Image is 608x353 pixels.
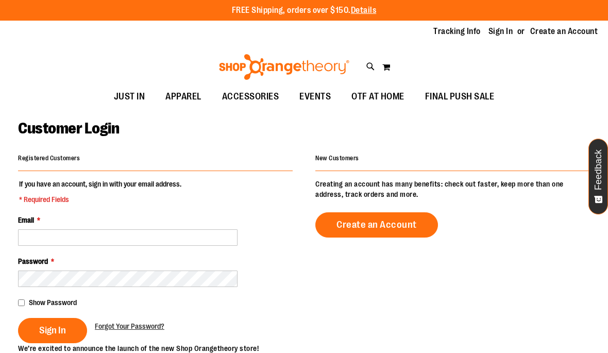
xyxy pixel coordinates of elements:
strong: New Customers [315,155,359,162]
a: FINAL PUSH SALE [415,85,505,109]
p: FREE Shipping, orders over $150. [232,5,377,16]
a: OTF AT HOME [341,85,415,109]
span: Create an Account [336,219,417,230]
span: Show Password [29,298,77,307]
a: Create an Account [315,212,438,238]
span: Email [18,216,34,224]
img: Shop Orangetheory [217,54,351,80]
span: Password [18,257,48,265]
p: Creating an account has many benefits: check out faster, keep more than one address, track orders... [315,179,590,199]
a: Create an Account [530,26,598,37]
a: JUST IN [104,85,156,109]
a: APPAREL [155,85,212,109]
button: Sign In [18,318,87,343]
span: OTF AT HOME [351,85,404,108]
span: Feedback [594,149,603,190]
span: FINAL PUSH SALE [425,85,495,108]
button: Feedback - Show survey [588,139,608,214]
span: ACCESSORIES [222,85,279,108]
span: APPAREL [165,85,201,108]
a: Details [351,6,377,15]
span: Sign In [39,325,66,336]
a: Forgot Your Password? [95,321,164,331]
span: JUST IN [114,85,145,108]
a: ACCESSORIES [212,85,290,109]
span: * Required Fields [19,194,181,205]
legend: If you have an account, sign in with your email address. [18,179,182,205]
span: EVENTS [299,85,331,108]
span: Forgot Your Password? [95,322,164,330]
a: Sign In [488,26,513,37]
a: Tracking Info [433,26,481,37]
a: EVENTS [289,85,341,109]
span: Customer Login [18,120,119,137]
strong: Registered Customers [18,155,80,162]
